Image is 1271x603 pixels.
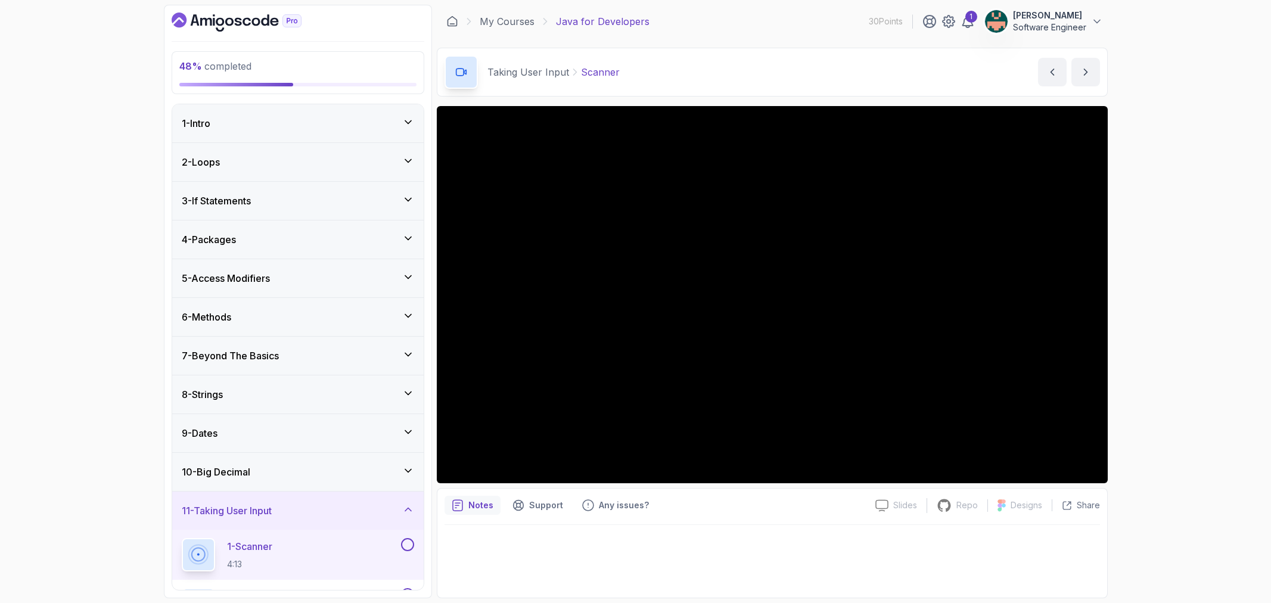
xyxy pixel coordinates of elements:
button: 1-Scanner4:13 [182,538,414,571]
button: 11-Taking User Input [172,492,424,530]
h3: 10 - Big Decimal [182,465,250,479]
button: 2-Loops [172,143,424,181]
button: 7-Beyond The Basics [172,337,424,375]
a: My Courses [480,14,534,29]
p: Software Engineer [1013,21,1086,33]
button: Support button [505,496,570,515]
button: 5-Access Modifiers [172,259,424,297]
iframe: 1 - Scanner [437,106,1108,483]
h3: 11 - Taking User Input [182,503,272,518]
h3: 6 - Methods [182,310,231,324]
div: 1 [965,11,977,23]
h3: 5 - Access Modifiers [182,271,270,285]
button: 9-Dates [172,414,424,452]
p: 30 Points [869,15,903,27]
button: 6-Methods [172,298,424,336]
h3: 8 - Strings [182,387,223,402]
img: user profile image [985,10,1008,33]
h3: 2 - Loops [182,155,220,169]
p: Repo [956,499,978,511]
span: 48 % [179,60,202,72]
button: user profile image[PERSON_NAME]Software Engineer [984,10,1103,33]
button: 4-Packages [172,220,424,259]
button: 1-Intro [172,104,424,142]
button: 10-Big Decimal [172,453,424,491]
a: 1 [961,14,975,29]
h3: 1 - Intro [182,116,210,130]
button: notes button [445,496,501,515]
button: Feedback button [575,496,656,515]
button: 8-Strings [172,375,424,414]
span: completed [179,60,251,72]
a: Dashboard [446,15,458,27]
p: Notes [468,499,493,511]
button: Share [1052,499,1100,511]
p: 1 - Scanner [227,539,272,554]
button: previous content [1038,58,1067,86]
h3: 9 - Dates [182,426,217,440]
p: Support [529,499,563,511]
h3: 7 - Beyond The Basics [182,349,279,363]
p: Share [1077,499,1100,511]
p: Taking User Input [487,65,569,79]
h3: 3 - If Statements [182,194,251,208]
p: 4:13 [227,558,272,570]
h3: 4 - Packages [182,232,236,247]
a: Dashboard [172,13,329,32]
p: Scanner [581,65,620,79]
p: [PERSON_NAME] [1013,10,1086,21]
p: Designs [1011,499,1042,511]
button: 3-If Statements [172,182,424,220]
p: Java for Developers [556,14,650,29]
p: Slides [893,499,917,511]
button: next content [1071,58,1100,86]
p: Any issues? [599,499,649,511]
